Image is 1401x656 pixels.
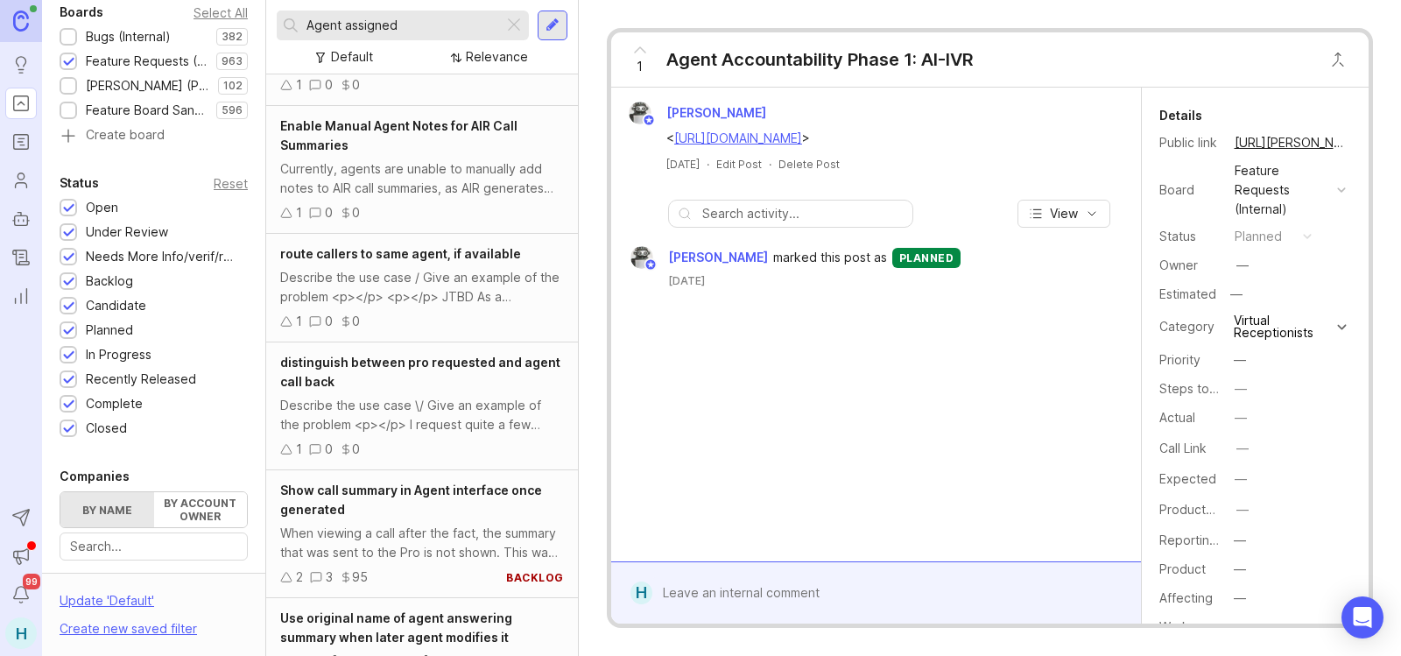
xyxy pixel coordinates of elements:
[306,16,496,35] input: Search...
[331,47,373,67] div: Default
[778,157,840,172] div: Delete Post
[1234,560,1246,579] div: —
[280,483,542,517] span: Show call summary in Agent interface once generated
[702,204,904,223] input: Search activity...
[1159,533,1253,547] label: Reporting Team
[86,370,196,389] div: Recently Released
[222,54,243,68] p: 963
[5,242,37,273] a: Changelog
[296,568,303,587] div: 2
[280,355,560,389] span: distinguish between pro requested and agent call back
[5,617,37,649] div: H
[5,49,37,81] a: Ideas
[266,234,578,342] a: route callers to same agent, if availableDescribe the use case / Give an example of the problem <...
[194,8,248,18] div: Select All
[60,492,154,527] label: By name
[1235,469,1247,489] div: —
[773,248,887,267] span: marked this post as
[5,540,37,572] button: Announcements
[666,105,766,120] span: [PERSON_NAME]
[86,296,146,315] div: Candidate
[1234,589,1246,608] div: —
[5,126,37,158] a: Roadmaps
[86,101,208,120] div: Feature Board Sandbox [DATE]
[280,159,564,198] div: Currently, agents are unable to manually add notes to AIR call summaries, as AIR generates summar...
[1159,561,1206,576] label: Product
[5,88,37,119] a: Portal
[222,103,243,117] p: 596
[1341,596,1383,638] div: Open Intercom Messenger
[1159,227,1221,246] div: Status
[352,312,360,331] div: 0
[1229,406,1252,429] button: Actual
[352,568,368,587] div: 95
[1225,283,1248,306] div: —
[60,591,154,619] div: Update ' Default '
[223,79,243,93] p: 102
[5,203,37,235] a: Autopilot
[266,106,578,234] a: Enable Manual Agent Notes for AIR Call SummariesCurrently, agents are unable to manually add note...
[1159,256,1221,275] div: Owner
[352,440,360,459] div: 0
[5,502,37,533] button: Send to Autopilot
[280,524,564,562] div: When viewing a call after the fact, the summary that was sent to the Pro is not shown. This was d...
[154,492,248,527] label: By account owner
[1050,205,1078,222] span: View
[707,157,709,172] div: ·
[666,129,1106,148] div: < >
[280,610,512,645] span: Use original name of agent answering summary when later agent modifies it
[5,165,37,196] a: Users
[506,570,564,585] div: backlog
[1231,437,1254,460] button: Call Link
[630,246,653,269] img: Justin Maxwell
[1159,471,1216,486] label: Expected
[296,440,302,459] div: 1
[214,179,248,188] div: Reset
[1159,381,1278,396] label: Steps to Reproduce
[1236,256,1249,275] div: —
[1159,288,1216,300] div: Estimated
[1235,617,1247,637] div: —
[70,537,237,556] input: Search...
[86,27,171,46] div: Bugs (Internal)
[326,568,333,587] div: 3
[620,246,773,269] a: Justin Maxwell[PERSON_NAME]
[1017,200,1110,228] button: View
[1234,314,1334,339] div: Virtual Receptionists
[352,75,360,95] div: 0
[466,47,528,67] div: Relevance
[5,579,37,610] button: Notifications
[60,173,99,194] div: Status
[1236,500,1249,519] div: —
[86,272,133,291] div: Backlog
[1235,408,1247,427] div: —
[296,75,302,95] div: 1
[1159,502,1252,517] label: ProductboardID
[60,129,248,145] a: Create board
[325,203,333,222] div: 0
[86,321,133,340] div: Planned
[325,440,333,459] div: 0
[1229,377,1252,400] button: Steps to Reproduce
[1235,379,1247,399] div: —
[60,619,197,638] div: Create new saved filter
[280,118,517,152] span: Enable Manual Agent Notes for AIR Call Summaries
[86,247,239,266] div: Needs More Info/verif/repro
[1235,227,1282,246] div: planned
[86,345,151,364] div: In Progress
[280,268,564,307] div: Describe the use case / Give an example of the problem <p></p> <p></p> JTBD As a [PERSON_NAME][UR...
[60,2,103,23] div: Boards
[1159,441,1207,455] label: Call Link
[642,114,655,127] img: member badge
[352,203,360,222] div: 0
[644,258,657,272] img: member badge
[674,130,802,145] a: [URL][DOMAIN_NAME]
[86,76,209,95] div: [PERSON_NAME] (Public)
[1231,498,1254,521] button: ProductboardID
[1159,133,1221,152] div: Public link
[266,342,578,470] a: distinguish between pro requested and agent call backDescribe the use case \/ Give an example of ...
[86,222,168,242] div: Under Review
[1234,531,1246,550] div: —
[1159,590,1213,605] label: Affecting
[1159,410,1195,425] label: Actual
